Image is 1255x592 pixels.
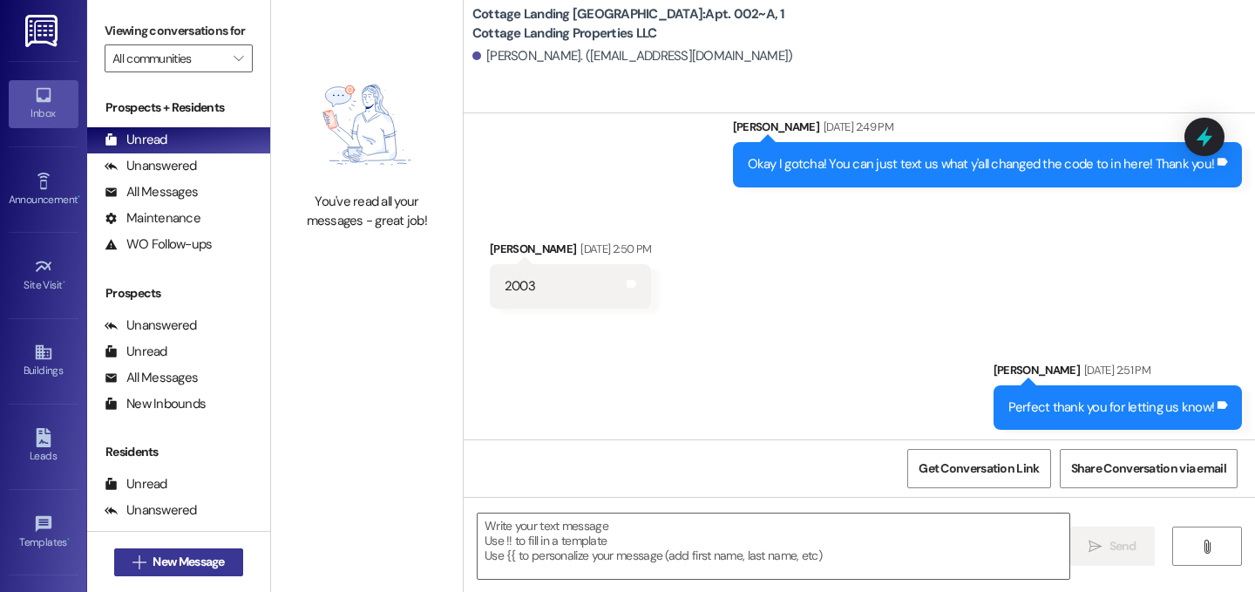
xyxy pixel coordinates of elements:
[87,443,270,461] div: Residents
[153,553,224,571] span: New Message
[290,65,444,184] img: empty-state
[290,193,444,230] div: You've read all your messages - great job!
[490,240,651,264] div: [PERSON_NAME]
[9,80,78,127] a: Inbox
[472,47,793,65] div: [PERSON_NAME]. ([EMAIL_ADDRESS][DOMAIN_NAME])
[105,475,167,493] div: Unread
[114,548,243,576] button: New Message
[63,276,65,289] span: •
[87,99,270,117] div: Prospects + Residents
[105,131,167,149] div: Unread
[105,209,200,228] div: Maintenance
[105,17,253,44] label: Viewing conversations for
[112,44,225,72] input: All communities
[9,423,78,470] a: Leads
[105,527,198,546] div: All Messages
[25,15,61,47] img: ResiDesk Logo
[78,191,80,203] span: •
[919,459,1039,478] span: Get Conversation Link
[105,235,212,254] div: WO Follow-ups
[9,509,78,556] a: Templates •
[819,118,893,136] div: [DATE] 2:49 PM
[576,240,651,258] div: [DATE] 2:50 PM
[733,118,1243,142] div: [PERSON_NAME]
[105,395,206,413] div: New Inbounds
[9,337,78,384] a: Buildings
[234,51,243,65] i: 
[105,316,197,335] div: Unanswered
[105,369,198,387] div: All Messages
[907,449,1050,488] button: Get Conversation Link
[9,252,78,299] a: Site Visit •
[748,155,1215,174] div: Okay I gotcha! You can just text us what y'all changed the code to in here! Thank you!
[1200,540,1213,554] i: 
[994,361,1243,385] div: [PERSON_NAME]
[105,501,197,520] div: Unanswered
[132,555,146,569] i: 
[1080,361,1150,379] div: [DATE] 2:51 PM
[472,5,821,43] b: Cottage Landing [GEOGRAPHIC_DATA]: Apt. 002~A, 1 Cottage Landing Properties LLC
[1070,527,1155,566] button: Send
[1109,537,1136,555] span: Send
[87,284,270,303] div: Prospects
[105,183,198,201] div: All Messages
[67,534,70,546] span: •
[1008,398,1215,417] div: Perfect thank you for letting us know!
[105,343,167,361] div: Unread
[1089,540,1102,554] i: 
[1060,449,1238,488] button: Share Conversation via email
[1071,459,1226,478] span: Share Conversation via email
[505,277,535,296] div: 2003
[105,157,197,175] div: Unanswered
